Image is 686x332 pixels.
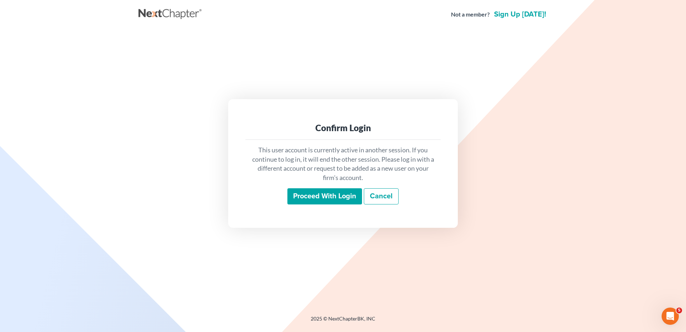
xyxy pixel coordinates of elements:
[251,122,435,134] div: Confirm Login
[662,308,679,325] iframe: Intercom live chat
[451,10,490,19] strong: Not a member?
[138,315,548,328] div: 2025 © NextChapterBK, INC
[287,188,362,205] input: Proceed with login
[493,11,548,18] a: Sign up [DATE]!
[251,146,435,183] p: This user account is currently active in another session. If you continue to log in, it will end ...
[676,308,682,313] span: 5
[364,188,399,205] a: Cancel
